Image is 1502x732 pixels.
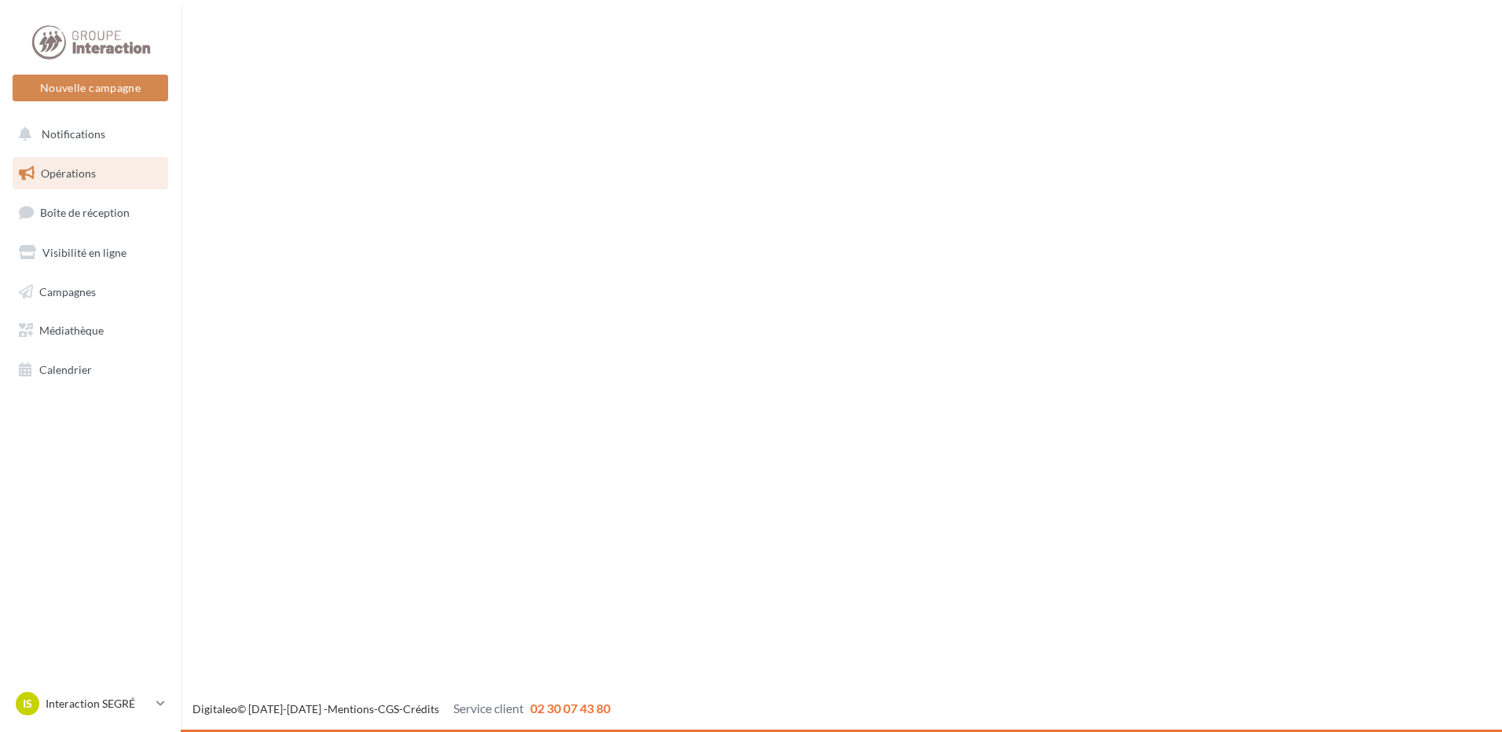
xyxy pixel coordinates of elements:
a: Visibilité en ligne [9,236,171,269]
a: Opérations [9,157,171,190]
a: Digitaleo [192,702,237,716]
span: Notifications [42,127,105,141]
span: © [DATE]-[DATE] - - - [192,702,610,716]
span: Boîte de réception [40,206,130,219]
a: Calendrier [9,353,171,386]
span: Calendrier [39,363,92,376]
button: Nouvelle campagne [13,75,168,101]
span: Service client [453,701,524,716]
span: Visibilité en ligne [42,246,126,259]
a: IS Interaction SEGRÉ [13,689,168,719]
span: Opérations [41,167,96,180]
a: Crédits [403,702,439,716]
a: Médiathèque [9,314,171,347]
span: Médiathèque [39,324,104,337]
span: Campagnes [39,284,96,298]
a: Mentions [328,702,374,716]
p: Interaction SEGRÉ [46,696,150,712]
a: CGS [378,702,399,716]
a: Boîte de réception [9,196,171,229]
span: IS [23,696,32,712]
span: 02 30 07 43 80 [530,701,610,716]
button: Notifications [9,118,165,151]
a: Campagnes [9,276,171,309]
